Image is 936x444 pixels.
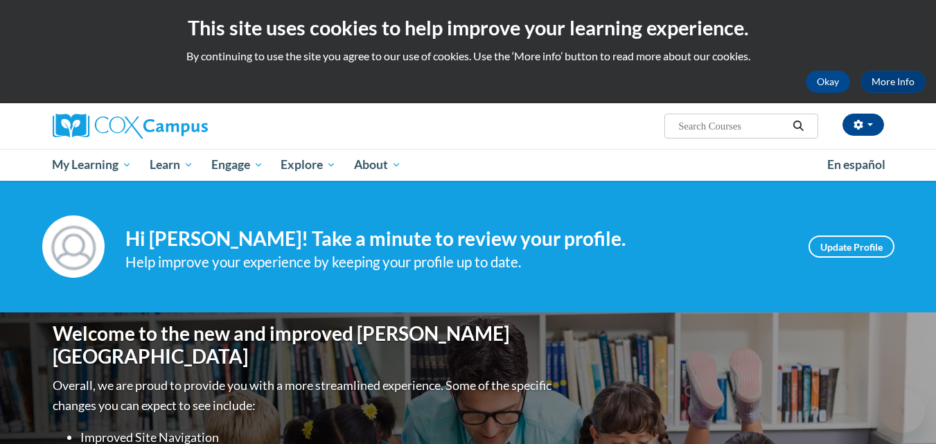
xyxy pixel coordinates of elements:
[53,322,555,368] h1: Welcome to the new and improved [PERSON_NAME][GEOGRAPHIC_DATA]
[827,157,885,172] span: En español
[842,114,884,136] button: Account Settings
[860,71,926,93] a: More Info
[881,389,925,433] iframe: Button to launch messaging window
[53,375,555,416] p: Overall, we are proud to provide you with a more streamlined experience. Some of the specific cha...
[354,157,401,173] span: About
[677,118,788,134] input: Search Courses
[272,149,345,181] a: Explore
[281,157,336,173] span: Explore
[141,149,202,181] a: Learn
[788,118,809,134] button: Search
[150,157,193,173] span: Learn
[345,149,410,181] a: About
[10,14,926,42] h2: This site uses cookies to help improve your learning experience.
[42,215,105,278] img: Profile Image
[10,48,926,64] p: By continuing to use the site you agree to our use of cookies. Use the ‘More info’ button to read...
[818,150,894,179] a: En español
[53,114,316,139] a: Cox Campus
[202,149,272,181] a: Engage
[211,157,263,173] span: Engage
[44,149,141,181] a: My Learning
[125,251,788,274] div: Help improve your experience by keeping your profile up to date.
[32,149,905,181] div: Main menu
[125,227,788,251] h4: Hi [PERSON_NAME]! Take a minute to review your profile.
[809,236,894,258] a: Update Profile
[53,114,208,139] img: Cox Campus
[52,157,132,173] span: My Learning
[806,71,850,93] button: Okay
